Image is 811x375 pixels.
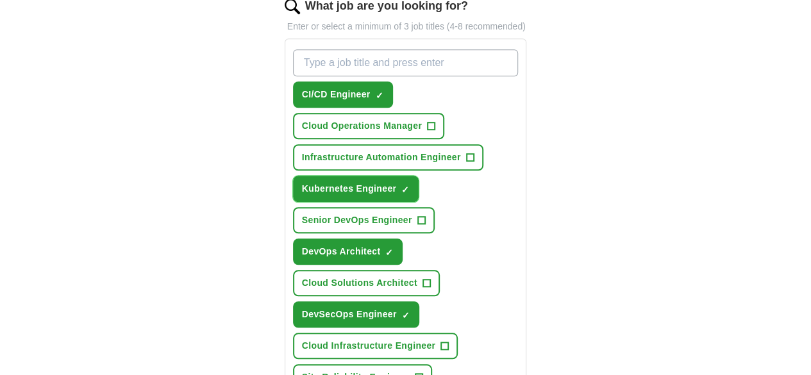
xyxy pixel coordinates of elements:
[302,151,461,164] span: Infrastructure Automation Engineer
[302,88,371,101] span: CI/CD Engineer
[293,113,444,139] button: Cloud Operations Manager
[293,333,458,359] button: Cloud Infrastructure Engineer
[293,176,419,202] button: Kubernetes Engineer✓
[302,182,396,196] span: Kubernetes Engineer
[293,81,393,108] button: CI/CD Engineer✓
[293,238,403,265] button: DevOps Architect✓
[376,90,383,101] span: ✓
[293,207,435,233] button: Senior DevOps Engineer
[385,247,393,258] span: ✓
[302,213,412,227] span: Senior DevOps Engineer
[302,308,397,321] span: DevSecOps Engineer
[302,276,417,290] span: Cloud Solutions Architect
[302,119,422,133] span: Cloud Operations Manager
[293,144,483,171] button: Infrastructure Automation Engineer
[401,185,409,195] span: ✓
[285,20,527,33] p: Enter or select a minimum of 3 job titles (4-8 recommended)
[293,301,419,328] button: DevSecOps Engineer✓
[293,49,519,76] input: Type a job title and press enter
[402,310,410,321] span: ✓
[302,339,436,353] span: Cloud Infrastructure Engineer
[302,245,381,258] span: DevOps Architect
[293,270,440,296] button: Cloud Solutions Architect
